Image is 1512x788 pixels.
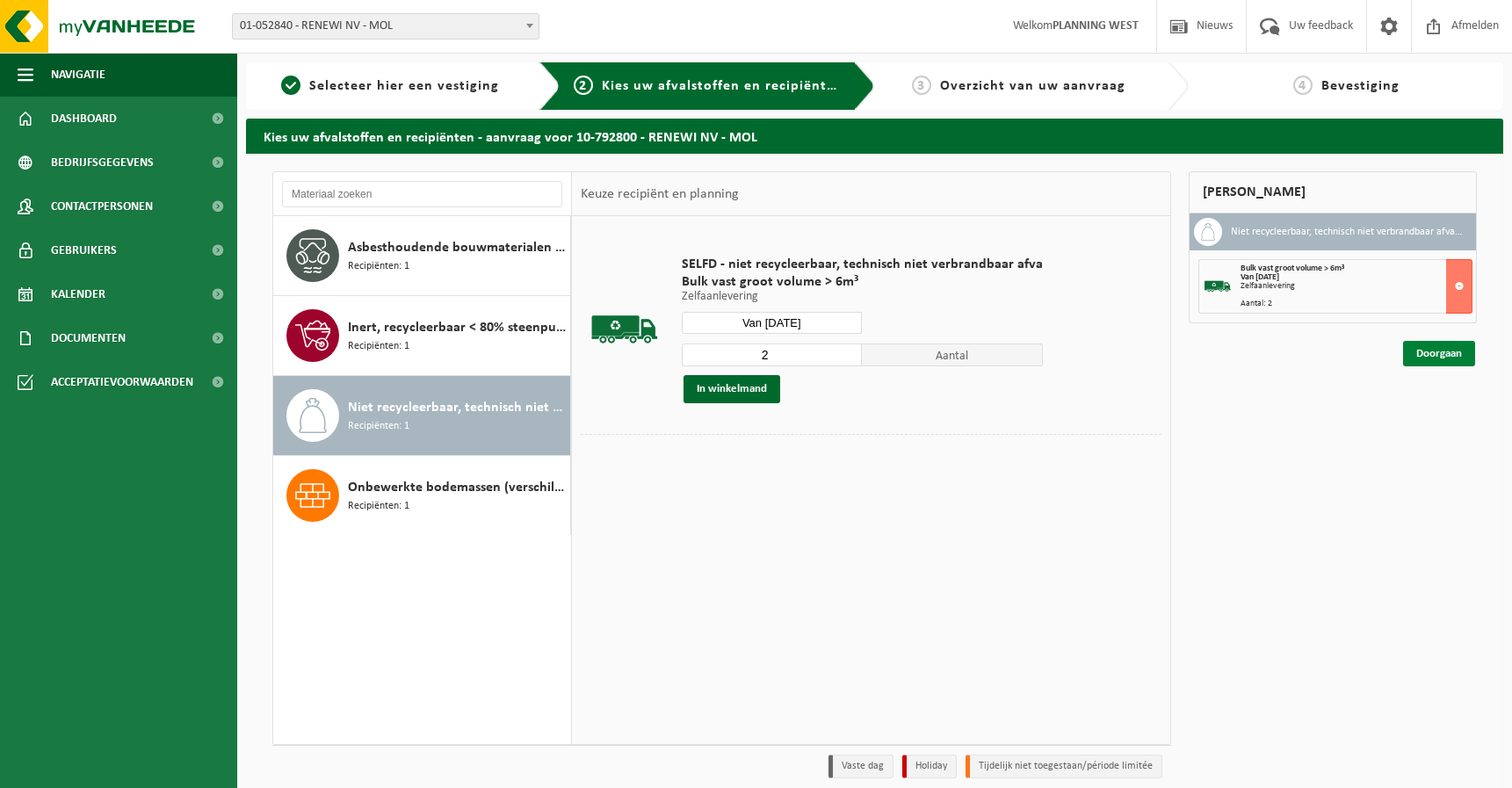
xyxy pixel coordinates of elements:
[602,79,843,93] span: Kies uw afvalstoffen en recipiënten
[51,272,105,316] span: Kalender
[348,498,409,515] span: Recipiënten: 1
[233,14,539,39] span: 01-052840 - RENEWI NV - MOL
[51,184,153,228] span: Contactpersonen
[51,53,105,97] span: Navigatie
[902,755,957,778] li: Holiday
[348,317,566,338] span: Inert, recycleerbaar < 80% steenpuin
[682,312,863,334] input: Selecteer datum
[273,456,571,535] button: Onbewerkte bodemassen (verschillend van huisvuilverbrandingsinstallatie, non bis in idem) Recipië...
[348,418,409,435] span: Recipiënten: 1
[1293,76,1313,95] span: 4
[828,755,893,778] li: Vaste dag
[232,13,539,40] span: 01-052840 - RENEWI NV - MOL
[862,343,1043,366] span: Aantal
[572,172,748,216] div: Keuze recipiënt en planning
[255,76,525,97] a: 1Selecteer hier een vestiging
[309,79,499,93] span: Selecteer hier een vestiging
[51,141,154,184] span: Bedrijfsgegevens
[912,76,931,95] span: 3
[51,316,126,360] span: Documenten
[1321,79,1400,93] span: Bevestiging
[682,291,1043,303] p: Zelfaanlevering
[940,79,1125,93] span: Overzicht van uw aanvraag
[574,76,593,95] span: 2
[273,296,571,376] button: Inert, recycleerbaar < 80% steenpuin Recipiënten: 1
[51,228,117,272] span: Gebruikers
[1241,264,1344,273] span: Bulk vast groot volume > 6m³
[1241,282,1472,291] div: Zelfaanlevering
[1241,272,1279,282] strong: Van [DATE]
[348,338,409,355] span: Recipiënten: 1
[51,360,193,404] span: Acceptatievoorwaarden
[51,97,117,141] span: Dashboard
[281,76,300,95] span: 1
[684,375,780,403] button: In winkelmand
[682,273,1043,291] span: Bulk vast groot volume > 6m³
[348,258,409,275] span: Recipiënten: 1
[1189,171,1477,213] div: [PERSON_NAME]
[273,376,571,456] button: Niet recycleerbaar, technisch niet verbrandbaar afval (brandbaar) Recipiënten: 1
[1231,218,1463,246] h3: Niet recycleerbaar, technisch niet verbrandbaar afval (brandbaar)
[348,477,566,498] span: Onbewerkte bodemassen (verschillend van huisvuilverbrandingsinstallatie, non bis in idem)
[1241,300,1472,308] div: Aantal: 2
[348,237,566,258] span: Asbesthoudende bouwmaterialen cementgebonden (hechtgebonden)
[966,755,1162,778] li: Tijdelijk niet toegestaan/période limitée
[246,119,1503,153] h2: Kies uw afvalstoffen en recipiënten - aanvraag voor 10-792800 - RENEWI NV - MOL
[348,397,566,418] span: Niet recycleerbaar, technisch niet verbrandbaar afval (brandbaar)
[1053,19,1139,33] strong: PLANNING WEST
[682,256,1043,273] span: SELFD - niet recycleerbaar, technisch niet verbrandbaar afva
[273,216,571,296] button: Asbesthoudende bouwmaterialen cementgebonden (hechtgebonden) Recipiënten: 1
[282,181,562,207] input: Materiaal zoeken
[1403,341,1475,366] a: Doorgaan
